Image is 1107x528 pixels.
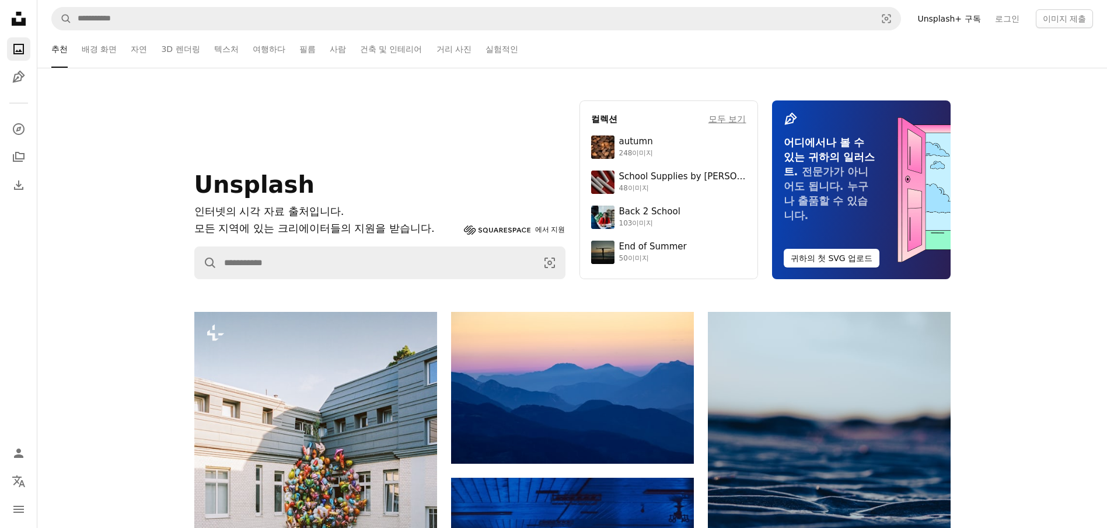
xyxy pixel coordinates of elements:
[7,442,30,465] a: 로그인 / 가입
[7,498,30,521] button: 메뉴
[591,112,617,126] h4: 컬렉션
[591,206,614,229] img: premium_photo-1683135218355-6d72011bf303
[591,136,746,159] a: autumn248이미지
[708,112,746,126] a: 모두 보기
[619,184,746,193] div: 48이미지
[7,7,30,33] a: 홈 — Unsplash
[784,165,868,221] span: 전문가가 아니어도 됩니다. 누구나 출품할 수 있습니다.
[253,30,285,68] a: 여행하다
[619,254,687,263] div: 50이미지
[591,171,746,194] a: School Supplies by [PERSON_NAME]48이미지
[7,470,30,493] button: 언어
[619,206,680,218] div: Back 2 School
[451,312,694,464] img: 파스텔 색의 하늘 아래 겹겹이 쌓인 푸른 산
[194,203,459,220] h1: 인터넷의 시각 자료 출처입니다.
[988,9,1026,28] a: 로그인
[619,241,687,253] div: End of Summer
[330,30,346,68] a: 사람
[486,30,518,68] a: 실험적인
[299,30,316,68] a: 필름
[451,382,694,392] a: 파스텔 색의 하늘 아래 겹겹이 쌓인 푸른 산
[591,136,614,159] img: photo-1637983927634-619de4ccecac
[214,30,239,68] a: 텍스처
[7,37,30,61] a: 사진
[619,149,654,158] div: 248이미지
[436,30,472,68] a: 거리 사진
[131,30,147,68] a: 자연
[619,219,680,228] div: 103이미지
[872,8,900,30] button: 시각적 검색
[591,171,614,194] img: premium_photo-1715107534993-67196b65cde7
[194,246,565,279] form: 사이트 전체에서 이미지 찾기
[194,470,437,481] a: 건물 정면에 형형색색의 풍선이 크게 모여 있습니다.
[7,145,30,169] a: 컬렉션
[464,223,565,237] a: 에서 지원
[7,117,30,141] a: 탐색
[535,247,565,279] button: 시각적 검색
[1036,9,1093,28] button: 이미지 제출
[619,171,746,183] div: School Supplies by [PERSON_NAME]
[194,171,315,198] span: Unsplash
[910,9,987,28] a: Unsplash+ 구독
[591,206,746,229] a: Back 2 School103이미지
[619,136,654,148] div: autumn
[7,65,30,89] a: 일러스트
[195,247,217,279] button: Unsplash 검색
[82,30,117,68] a: 배경 화면
[51,7,901,30] form: 사이트 전체에서 이미지 찾기
[708,489,951,499] a: 황혼 하늘 아래 잔물결 모양의 모래 언덕
[194,220,459,237] p: 모든 지역에 있는 크리에이터들의 지원을 받습니다.
[784,249,880,268] button: 귀하의 첫 SVG 업로드
[52,8,72,30] button: Unsplash 검색
[161,30,200,68] a: 3D 렌더링
[784,136,875,178] span: 어디에서나 볼 수 있는 귀하의 일러스트.
[591,241,746,264] a: End of Summer50이미지
[360,30,422,68] a: 건축 및 인테리어
[591,241,614,264] img: premium_photo-1754398386796-ea3dec2a6302
[7,173,30,197] a: 다운로드 내역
